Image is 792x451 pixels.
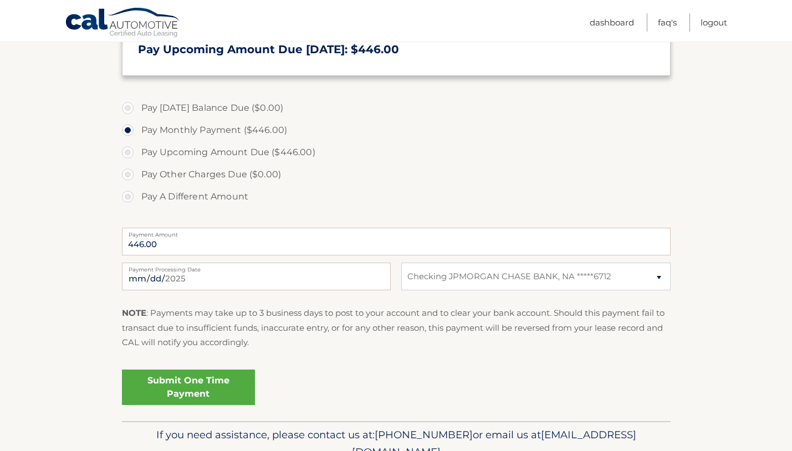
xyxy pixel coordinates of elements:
input: Payment Date [122,263,391,290]
a: Submit One Time Payment [122,370,255,405]
h3: Pay Upcoming Amount Due [DATE]: $446.00 [138,43,655,57]
p: : Payments may take up to 3 business days to post to your account and to clear your bank account.... [122,306,671,350]
input: Payment Amount [122,228,671,255]
label: Pay [DATE] Balance Due ($0.00) [122,97,671,119]
label: Pay Upcoming Amount Due ($446.00) [122,141,671,163]
label: Payment Processing Date [122,263,391,271]
label: Payment Amount [122,228,671,237]
a: FAQ's [658,13,677,32]
span: [PHONE_NUMBER] [375,428,473,441]
a: Dashboard [590,13,634,32]
strong: NOTE [122,307,146,318]
a: Cal Automotive [65,7,181,39]
a: Logout [701,13,727,32]
label: Pay Monthly Payment ($446.00) [122,119,671,141]
label: Pay Other Charges Due ($0.00) [122,163,671,186]
label: Pay A Different Amount [122,186,671,208]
